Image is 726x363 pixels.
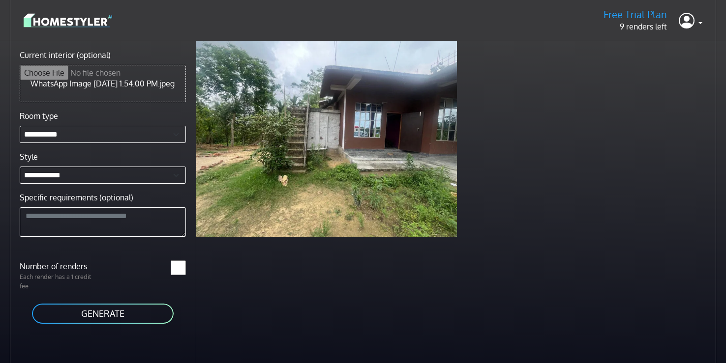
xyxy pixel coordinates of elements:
[604,8,667,21] h5: Free Trial Plan
[14,260,103,272] label: Number of renders
[31,303,175,325] button: GENERATE
[24,12,112,29] img: logo-3de290ba35641baa71223ecac5eacb59cb85b4c7fdf211dc9aaecaaee71ea2f8.svg
[604,21,667,32] p: 9 renders left
[20,49,111,61] label: Current interior (optional)
[20,151,38,163] label: Style
[14,272,103,291] p: Each render has a 1 credit fee
[20,110,58,122] label: Room type
[20,192,133,203] label: Specific requirements (optional)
